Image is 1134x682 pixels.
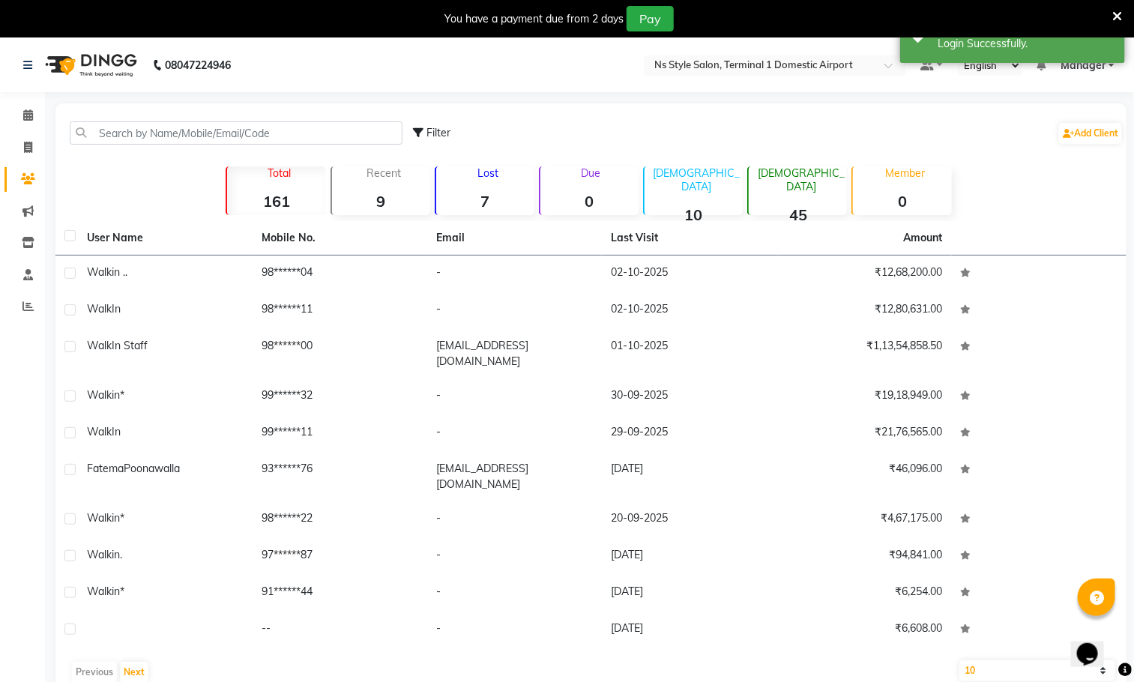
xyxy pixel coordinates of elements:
[602,221,776,256] th: Last Visit
[651,166,743,193] p: [DEMOGRAPHIC_DATA]
[427,575,602,612] td: -
[427,415,602,452] td: -
[427,329,602,378] td: [EMAIL_ADDRESS][DOMAIN_NAME]
[777,292,952,329] td: ₹12,80,631.00
[338,166,430,180] p: Recent
[602,612,776,648] td: [DATE]
[87,425,112,438] span: Walk
[777,612,952,648] td: ₹6,608.00
[602,538,776,575] td: [DATE]
[777,501,952,538] td: ₹4,67,175.00
[645,205,743,224] strong: 10
[602,292,776,329] td: 02-10-2025
[777,329,952,378] td: ₹1,13,54,858.50
[442,166,534,180] p: Lost
[227,192,325,211] strong: 161
[777,378,952,415] td: ₹19,18,949.00
[427,126,451,139] span: Filter
[87,511,120,525] span: Walkin
[602,415,776,452] td: 29-09-2025
[777,575,952,612] td: ₹6,254.00
[427,501,602,538] td: -
[540,192,639,211] strong: 0
[436,192,534,211] strong: 7
[332,192,430,211] strong: 9
[87,302,112,316] span: Walk
[777,538,952,575] td: ₹94,841.00
[777,452,952,501] td: ₹46,096.00
[853,192,951,211] strong: 0
[253,612,427,648] td: --
[895,221,952,255] th: Amount
[1059,123,1122,144] a: Add Client
[165,44,231,86] b: 08047224946
[777,256,952,292] td: ₹12,68,200.00
[124,462,180,475] span: Poonawalla
[112,339,148,352] span: In Staff
[1061,58,1106,73] span: Manager
[427,378,602,415] td: -
[543,166,639,180] p: Due
[427,538,602,575] td: -
[427,612,602,648] td: -
[87,462,124,475] span: Fatema
[87,585,120,598] span: Walkin
[112,302,121,316] span: In
[87,548,120,561] span: Walkin
[427,221,602,256] th: Email
[602,575,776,612] td: [DATE]
[749,205,847,224] strong: 45
[1071,622,1119,667] iframe: chat widget
[38,44,141,86] img: logo
[427,256,602,292] td: -
[859,166,951,180] p: Member
[70,121,402,145] input: Search by Name/Mobile/Email/Code
[253,221,427,256] th: Mobile No.
[602,329,776,378] td: 01-10-2025
[427,292,602,329] td: -
[112,425,121,438] span: In
[444,11,624,27] div: You have a payment due from 2 days
[120,548,122,561] span: .
[938,36,1114,52] div: Login Successfully.
[602,501,776,538] td: 20-09-2025
[777,415,952,452] td: ₹21,76,565.00
[755,166,847,193] p: [DEMOGRAPHIC_DATA]
[627,6,674,31] button: Pay
[233,166,325,180] p: Total
[427,452,602,501] td: [EMAIL_ADDRESS][DOMAIN_NAME]
[87,265,112,279] span: Walk
[87,339,112,352] span: Walk
[602,256,776,292] td: 02-10-2025
[602,452,776,501] td: [DATE]
[78,221,253,256] th: User Name
[87,388,120,402] span: Walkin
[112,265,127,279] span: in ..
[602,378,776,415] td: 30-09-2025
